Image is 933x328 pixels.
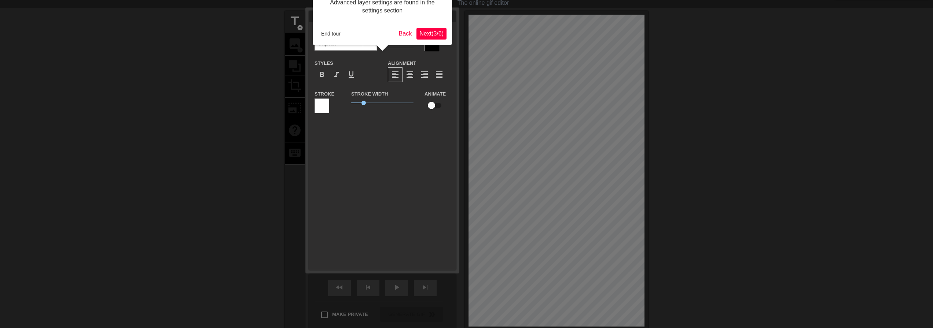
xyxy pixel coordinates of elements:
span: Next ( 3 / 6 ) [419,30,444,37]
span: play_arrow [392,283,401,292]
span: skip_next [421,283,430,292]
button: End tour [318,28,344,39]
span: format_align_justify [435,70,444,79]
label: Stroke [315,90,334,98]
label: Animate [425,90,446,98]
span: Make Private [332,311,368,318]
span: format_underline [347,70,356,79]
span: fast_rewind [335,283,344,292]
span: skip_previous [364,283,372,292]
span: format_align_center [405,70,414,79]
label: Stroke Width [351,90,388,98]
span: add_circle [297,25,303,31]
span: format_italic [332,70,341,79]
span: format_align_left [391,70,400,79]
span: format_bold [317,70,326,79]
label: Styles [315,60,333,67]
span: title [288,14,302,28]
span: format_align_right [420,70,429,79]
button: Next [416,28,447,40]
button: Back [396,28,415,40]
label: Alignment [388,60,416,67]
